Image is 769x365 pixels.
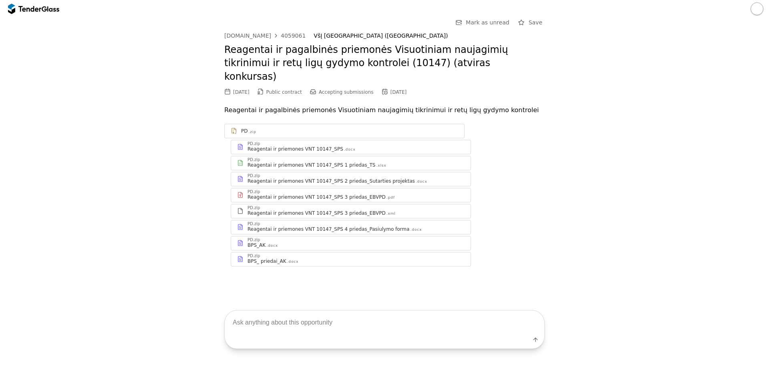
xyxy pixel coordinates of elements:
[231,220,471,234] a: PD.zipReagentai ir priemones VNT 10147_SPS 4 priedas_Pasiulymo forma.docx
[224,33,271,38] div: [DOMAIN_NAME]
[248,142,260,146] div: PD.zip
[248,174,260,178] div: PD.zip
[319,89,374,95] span: Accepting submissions
[266,89,302,95] span: Public contract
[231,172,471,186] a: PD.zipReagentai ir priemones VNT 10147_SPS 2 priedas_Sutarties projektas.docx
[231,252,471,266] a: PD.zipBPS_ priedai_AK.docx
[529,19,542,26] span: Save
[248,210,386,216] div: Reagentai ir priemones VNT 10147_SPS 3 priedas_EBVPD
[248,194,386,200] div: Reagentai ir priemones VNT 10147_SPS 3 priedas_EBVPD
[391,89,407,95] div: [DATE]
[231,236,471,250] a: PD.zipBPS_AK.docx
[248,190,260,194] div: PD.zip
[281,33,306,38] div: 4059061
[248,158,260,162] div: PD.zip
[314,32,536,39] div: VšĮ [GEOGRAPHIC_DATA] ([GEOGRAPHIC_DATA])
[231,156,471,170] a: PD.zipReagentai ir priemones VNT 10147_SPS 1 priedas_TS.xlsx
[387,195,395,200] div: .pdf
[248,206,260,210] div: PD.zip
[248,226,409,232] div: Reagentai ir priemones VNT 10147_SPS 4 priedas_Pasiulymo forma
[224,124,465,138] a: PD.zip
[231,140,471,154] a: PD.zipReagentai ir priemones VNT 10147_SPS.docx
[248,238,260,242] div: PD.zip
[287,259,299,264] div: .docx
[376,163,386,168] div: .xlsx
[224,105,545,116] p: Reagentai ir pagalbinės priemonės Visuotiniam naujagimių tikrinimui ir retų ligų gydymo kontrolei
[224,43,545,84] h2: Reagentai ir pagalbinės priemonės Visuotiniam naujagimių tikrinimui ir retų ligų gydymo kontrolei...
[231,188,471,202] a: PD.zipReagentai ir priemones VNT 10147_SPS 3 priedas_EBVPD.pdf
[248,162,375,168] div: Reagentai ir priemones VNT 10147_SPS 1 priedas_TS
[266,243,278,248] div: .docx
[248,146,343,152] div: Reagentai ir priemones VNT 10147_SPS
[516,18,545,28] button: Save
[233,89,250,95] div: [DATE]
[416,179,427,184] div: .docx
[466,19,509,26] span: Mark as unread
[248,242,266,248] div: BPS_AK
[410,227,422,232] div: .docx
[387,211,396,216] div: .xml
[248,222,260,226] div: PD.zip
[248,178,415,184] div: Reagentai ir priemones VNT 10147_SPS 2 priedas_Sutarties projektas
[231,204,471,218] a: PD.zipReagentai ir priemones VNT 10147_SPS 3 priedas_EBVPD.xml
[248,254,260,258] div: PD.zip
[453,18,512,28] button: Mark as unread
[248,258,286,264] div: BPS_ priedai_AK
[248,129,256,135] div: .zip
[241,128,248,134] div: PD
[344,147,356,152] div: .docx
[224,32,306,39] a: [DOMAIN_NAME]4059061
